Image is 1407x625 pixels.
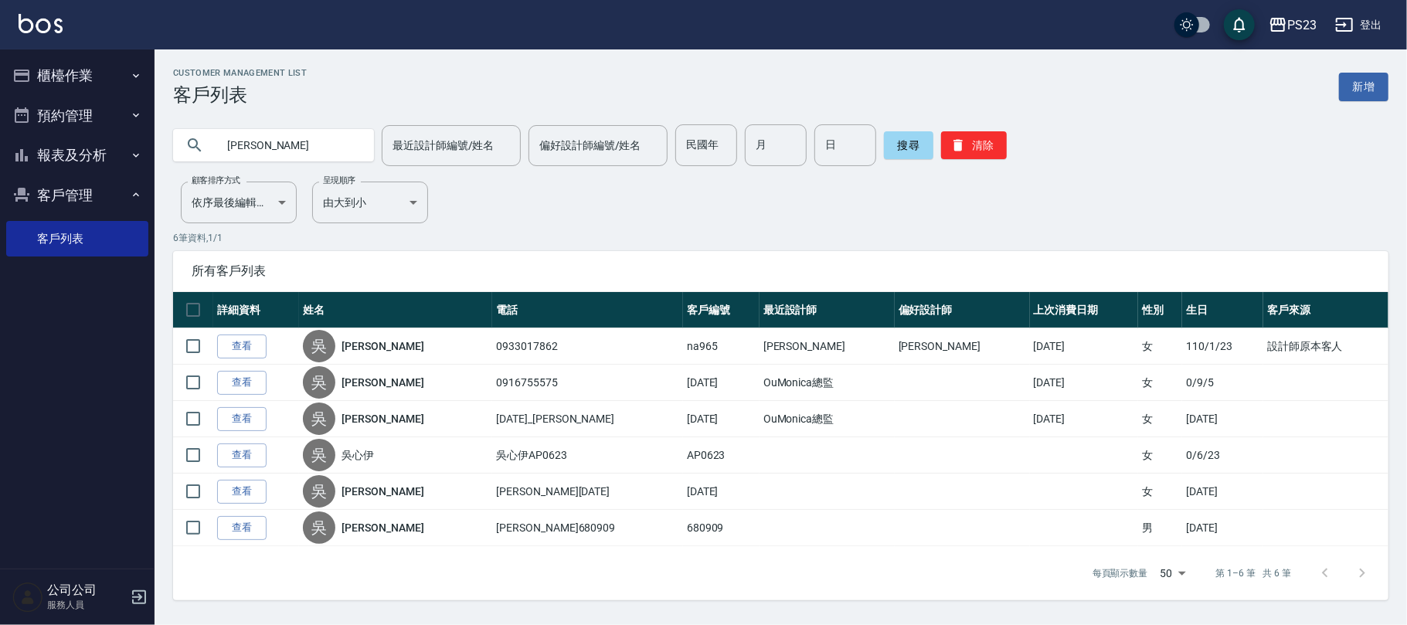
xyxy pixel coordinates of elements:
[683,328,760,365] td: na965
[683,510,760,546] td: 680909
[1182,474,1263,510] td: [DATE]
[217,516,267,540] a: 查看
[342,338,423,354] a: [PERSON_NAME]
[1182,292,1263,328] th: 生日
[895,328,1030,365] td: [PERSON_NAME]
[1182,365,1263,401] td: 0/9/5
[303,475,335,508] div: 吳
[895,292,1030,328] th: 偏好設計師
[1138,328,1182,365] td: 女
[303,403,335,435] div: 吳
[173,231,1388,245] p: 6 筆資料, 1 / 1
[1093,566,1148,580] p: 每頁顯示數量
[492,292,683,328] th: 電話
[12,582,43,613] img: Person
[47,583,126,598] h5: 公司公司
[213,292,299,328] th: 詳細資料
[760,401,895,437] td: OuMonica總監
[217,407,267,431] a: 查看
[216,124,362,166] input: 搜尋關鍵字
[1339,73,1388,101] a: 新增
[492,437,683,474] td: 吳心伊AP0623
[1287,15,1317,35] div: PS23
[342,411,423,426] a: [PERSON_NAME]
[6,96,148,136] button: 預約管理
[303,511,335,544] div: 吳
[342,375,423,390] a: [PERSON_NAME]
[342,520,423,535] a: [PERSON_NAME]
[492,401,683,437] td: [DATE]_[PERSON_NAME]
[1138,401,1182,437] td: 女
[1138,437,1182,474] td: 女
[1030,401,1139,437] td: [DATE]
[1030,328,1139,365] td: [DATE]
[173,68,307,78] h2: Customer Management List
[1182,328,1263,365] td: 110/1/23
[217,371,267,395] a: 查看
[299,292,492,328] th: 姓名
[217,443,267,467] a: 查看
[1154,552,1191,594] div: 50
[1138,510,1182,546] td: 男
[760,328,895,365] td: [PERSON_NAME]
[217,335,267,358] a: 查看
[1182,437,1263,474] td: 0/6/23
[323,175,355,186] label: 呈現順序
[342,447,374,463] a: 吳心伊
[492,365,683,401] td: 0916755575
[192,263,1370,279] span: 所有客戶列表
[1263,328,1388,365] td: 設計師原本客人
[1182,510,1263,546] td: [DATE]
[303,366,335,399] div: 吳
[683,292,760,328] th: 客戶編號
[6,175,148,216] button: 客戶管理
[1216,566,1291,580] p: 第 1–6 筆 共 6 筆
[1224,9,1255,40] button: save
[303,439,335,471] div: 吳
[760,292,895,328] th: 最近設計師
[1263,292,1388,328] th: 客戶來源
[342,484,423,499] a: [PERSON_NAME]
[192,175,240,186] label: 顧客排序方式
[1138,292,1182,328] th: 性別
[683,474,760,510] td: [DATE]
[760,365,895,401] td: OuMonica總監
[303,330,335,362] div: 吳
[884,131,933,159] button: 搜尋
[47,598,126,612] p: 服務人員
[1329,11,1388,39] button: 登出
[492,510,683,546] td: [PERSON_NAME]680909
[492,474,683,510] td: [PERSON_NAME][DATE]
[1263,9,1323,41] button: PS23
[1182,401,1263,437] td: [DATE]
[217,480,267,504] a: 查看
[6,135,148,175] button: 報表及分析
[19,14,63,33] img: Logo
[683,365,760,401] td: [DATE]
[6,221,148,256] a: 客戶列表
[173,84,307,106] h3: 客戶列表
[1138,365,1182,401] td: 女
[492,328,683,365] td: 0933017862
[1030,292,1139,328] th: 上次消費日期
[683,437,760,474] td: AP0623
[312,182,428,223] div: 由大到小
[941,131,1007,159] button: 清除
[1138,474,1182,510] td: 女
[6,56,148,96] button: 櫃檯作業
[683,401,760,437] td: [DATE]
[181,182,297,223] div: 依序最後編輯時間
[1030,365,1139,401] td: [DATE]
